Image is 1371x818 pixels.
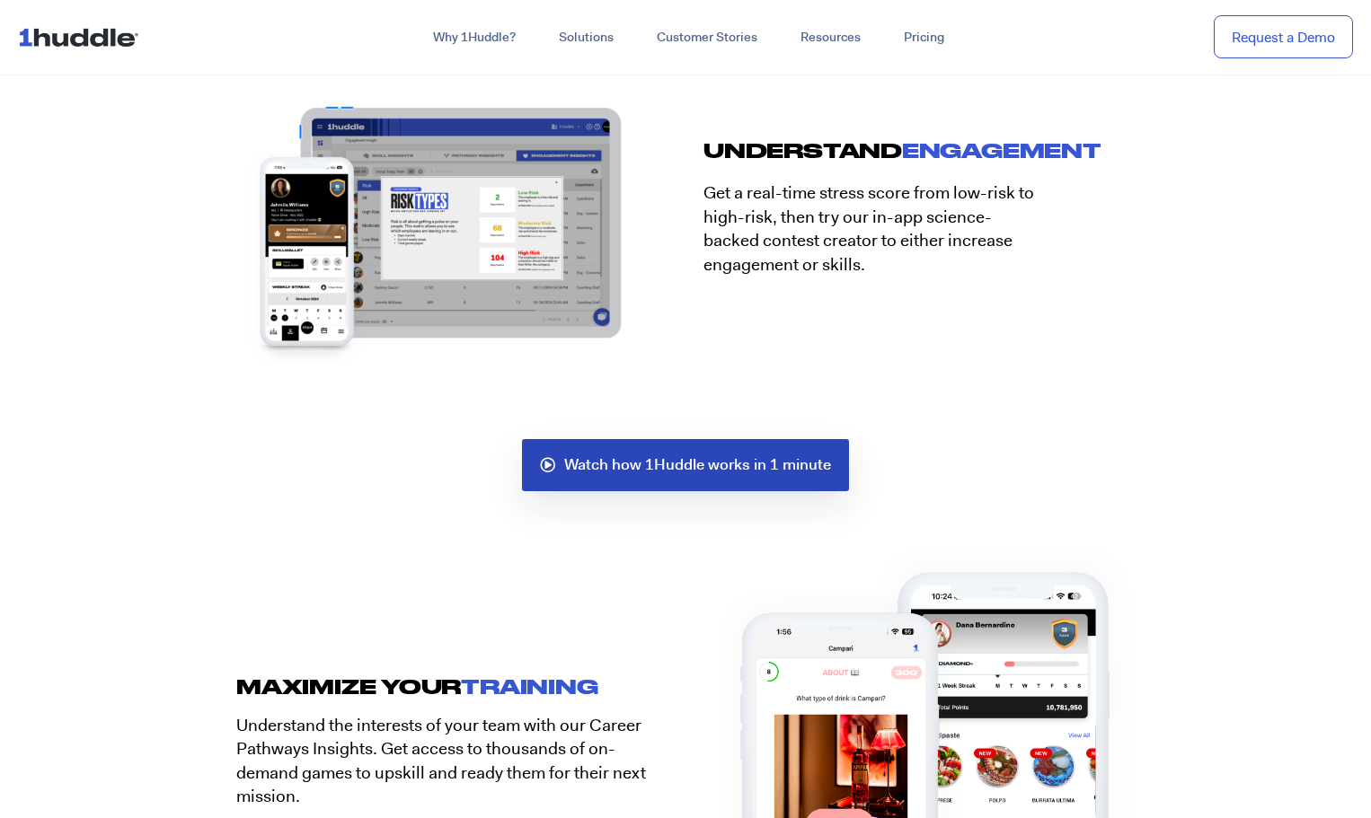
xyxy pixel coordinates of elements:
h2: UNDERSTAND [703,137,1135,163]
p: Understand the interests of your team with our Career Pathways Insights. Get access to thousands ... [236,714,672,809]
a: Solutions [537,22,635,54]
span: Watch how 1Huddle works in 1 minute [564,457,831,473]
a: Watch how 1Huddle works in 1 minute [522,439,849,491]
a: Why 1Huddle? [411,22,537,54]
a: Customer Stories [635,22,779,54]
span: Training [461,675,597,698]
a: Request a Demo [1214,15,1353,59]
p: Get a real-time stress score from low-risk to high-risk, then try our in-app science-backed conte... [703,181,1036,277]
span: ENGAGEMENT [902,139,1101,162]
img: ... [18,20,146,54]
a: Pricing [882,22,966,54]
h2: MAXIMIZE YOUR [236,673,685,699]
a: Resources [779,22,882,54]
